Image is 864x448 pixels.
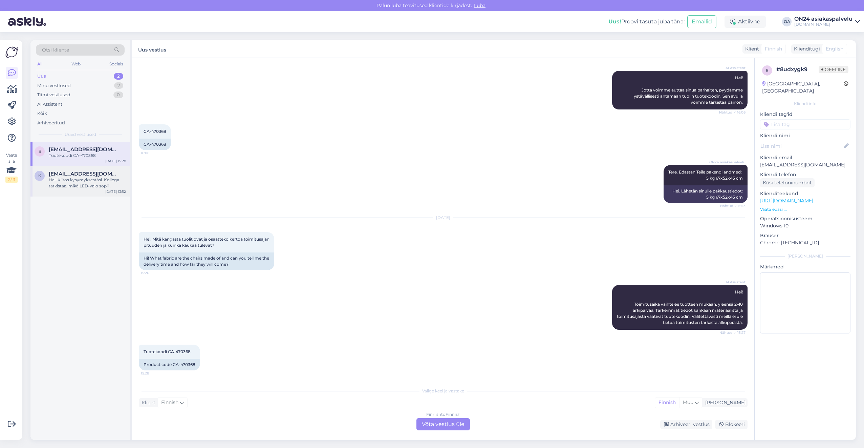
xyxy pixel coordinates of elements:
[49,152,126,159] div: Tuotekoodi CA-470368
[139,388,748,394] div: Valige keel ja vastake
[655,398,679,408] div: Finnish
[794,16,860,27] a: ON24 asiakaspalvelu[DOMAIN_NAME]
[760,232,850,239] p: Brauser
[703,399,746,406] div: [PERSON_NAME]
[760,215,850,222] p: Operatsioonisüsteem
[668,169,743,181] span: Tere. Edastan Teile pakendi andmed: 5 kg 67x52x45 cm
[794,22,852,27] div: [DOMAIN_NAME]
[49,146,119,152] span: sirpa_123@outlook.com
[765,45,782,53] span: Finnish
[141,371,166,376] span: 15:28
[108,60,125,68] div: Socials
[760,206,850,212] p: Vaata edasi ...
[105,189,126,194] div: [DATE] 13:52
[5,177,18,183] div: 2 / 3
[139,215,748,221] div: [DATE]
[49,171,119,177] span: kristianmanz@yahoo.de
[760,161,850,168] p: [EMAIL_ADDRESS][DOMAIN_NAME]
[760,132,850,139] p: Kliendi nimi
[114,73,123,80] div: 2
[139,399,155,406] div: Klient
[819,66,848,73] span: Offline
[719,330,746,335] span: Nähtud ✓ 15:27
[5,152,18,183] div: Vaata siia
[760,239,850,246] p: Chrome [TECHNICAL_ID]
[36,60,44,68] div: All
[720,203,746,208] span: Nähtud ✓ 16:13
[416,418,470,430] div: Võta vestlus üle
[660,420,712,429] div: Arhiveeri vestlus
[139,139,171,150] div: CA-470368
[39,149,41,154] span: s
[760,101,850,107] div: Kliendi info
[683,399,693,405] span: Muu
[760,263,850,270] p: Märkmed
[5,46,18,59] img: Askly Logo
[719,110,746,115] span: Nähtud ✓ 16:06
[144,237,271,248] span: Hei! Mitä kangasta tuolit ovat ja osaatteko kertoa toimitusajan pituuden ja kuinka kaukaa tulevat?
[776,65,819,74] div: # 8udxygk9
[634,75,744,105] span: Hei! Jotta voimme auttaa sinua parhaiten, pyydämme ystävällisesti antamaan tuolin tuotekoodin. Se...
[826,45,843,53] span: English
[720,280,746,285] span: AI Assistent
[709,160,746,165] span: ON24 asiakaspalvelu
[37,82,71,89] div: Minu vestlused
[113,91,123,98] div: 0
[742,45,759,53] div: Klient
[766,68,769,73] span: 8
[760,111,850,118] p: Kliendi tag'id
[161,399,178,406] span: Finnish
[144,129,166,134] span: CA-470368
[725,16,766,28] div: Aktiivne
[42,46,69,54] span: Otsi kliente
[139,359,200,370] div: Product code CA-470368
[760,178,815,187] div: Küsi telefoninumbrit
[141,150,166,156] span: 16:06
[426,411,460,418] div: Finnish to Finnish
[760,190,850,197] p: Klienditeekond
[105,159,126,164] div: [DATE] 15:28
[144,349,191,354] span: Tuotekoodi CA-470368
[715,420,748,429] div: Blokeeri
[49,177,126,189] div: Hei! Kiitos kysymyksestäsi. Kollega tarkistaa, mikä LED-valo sopii tuotteeseen BM-491030, ja pala...
[37,73,46,80] div: Uus
[37,101,62,108] div: AI Assistent
[762,80,844,95] div: [GEOGRAPHIC_DATA], [GEOGRAPHIC_DATA]
[760,171,850,178] p: Kliendi telefon
[760,154,850,161] p: Kliendi email
[472,2,488,8] span: Luba
[37,110,47,117] div: Kõik
[37,120,65,126] div: Arhiveeritud
[138,44,166,54] label: Uus vestlus
[664,185,748,203] div: Hei. Lähetän sinulle pakkaustiedot: 5 kg 67x52x45 cm
[70,60,82,68] div: Web
[38,173,41,178] span: k
[760,198,813,204] a: [URL][DOMAIN_NAME]
[141,270,166,276] span: 15:26
[760,253,850,259] div: [PERSON_NAME]
[37,91,70,98] div: Tiimi vestlused
[791,45,820,53] div: Klienditugi
[794,16,852,22] div: ON24 asiakaspalvelu
[608,18,621,25] b: Uus!
[760,119,850,129] input: Lisa tag
[720,65,746,70] span: AI Assistent
[760,142,843,150] input: Lisa nimi
[687,15,716,28] button: Emailid
[608,18,685,26] div: Proovi tasuta juba täna:
[65,131,96,138] span: Uued vestlused
[114,82,123,89] div: 2
[782,17,792,26] div: OA
[139,252,274,270] div: Hi! What fabric are the chairs made of and can you tell me the delivery time and how far they wil...
[760,222,850,229] p: Windows 10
